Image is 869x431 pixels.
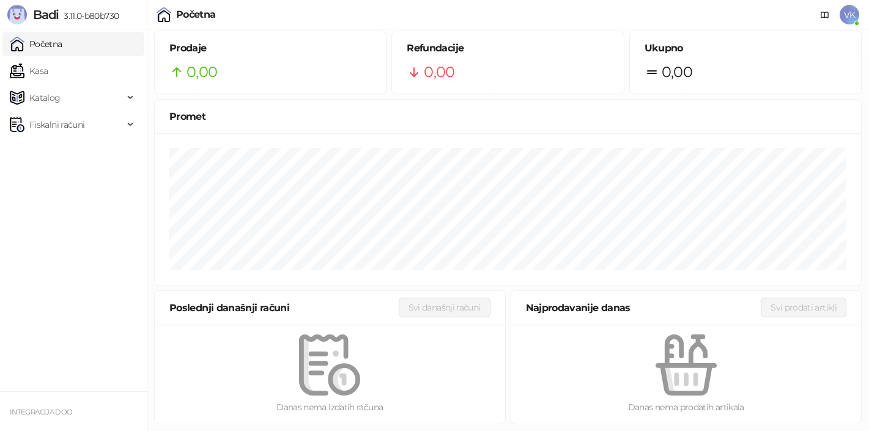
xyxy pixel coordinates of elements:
[59,10,119,21] span: 3.11.0-b80b730
[424,61,454,84] span: 0,00
[815,5,835,24] a: Dokumentacija
[174,400,486,414] div: Danas nema izdatih računa
[10,59,48,83] a: Kasa
[531,400,842,414] div: Danas nema prodatih artikala
[7,5,27,24] img: Logo
[33,7,59,22] span: Badi
[29,86,61,110] span: Katalog
[761,298,846,317] button: Svi prodati artikli
[169,109,846,124] div: Promet
[169,41,371,56] h5: Prodaje
[187,61,217,84] span: 0,00
[169,300,399,315] div: Poslednji današnji računi
[840,5,859,24] span: VK
[176,10,216,20] div: Početna
[407,41,608,56] h5: Refundacije
[10,32,62,56] a: Početna
[645,41,846,56] h5: Ukupno
[399,298,490,317] button: Svi današnji računi
[526,300,761,315] div: Najprodavanije danas
[662,61,692,84] span: 0,00
[29,112,84,137] span: Fiskalni računi
[10,408,72,416] small: INTEGRACIJA DOO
